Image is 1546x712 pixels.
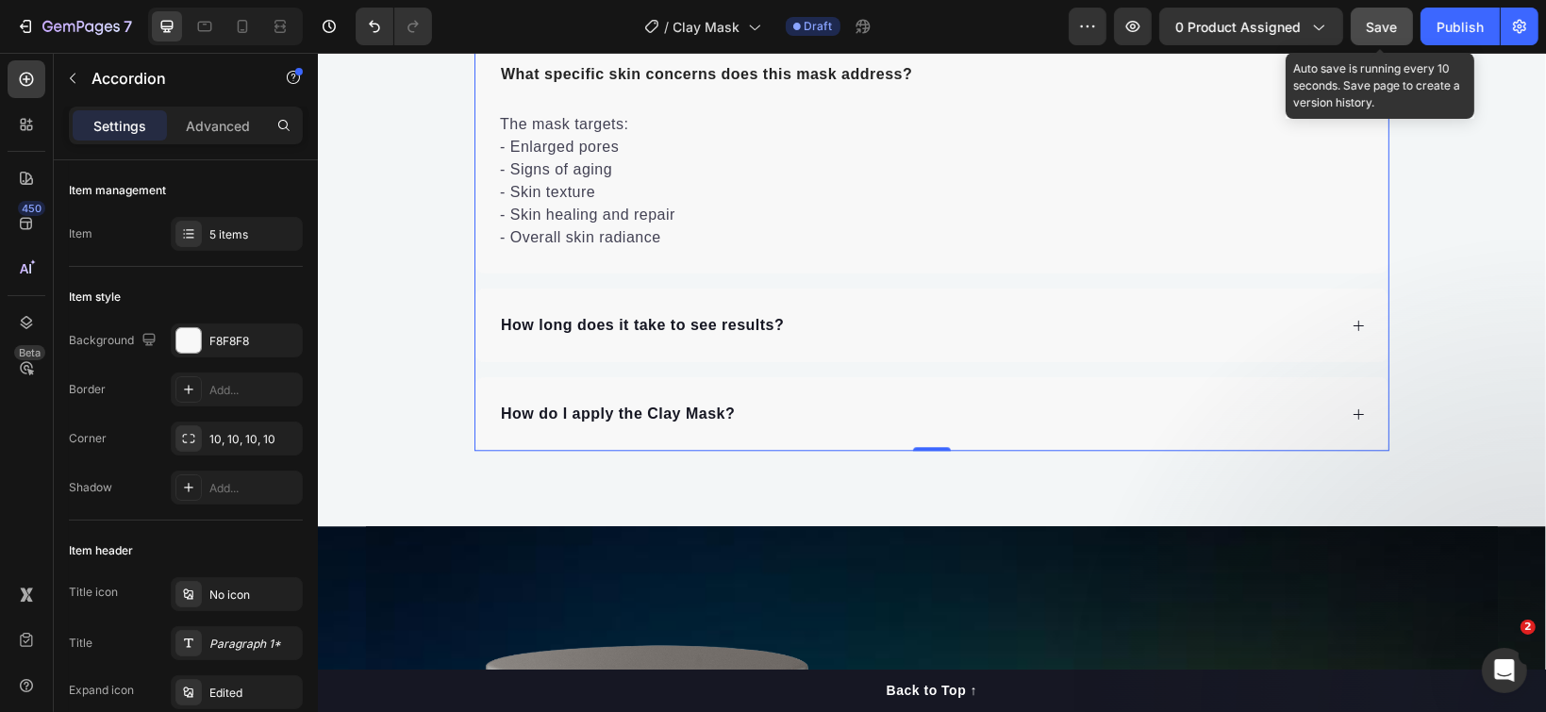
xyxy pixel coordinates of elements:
[30,49,45,64] img: website_grey.svg
[188,109,203,124] img: tab_keywords_by_traffic_grey.svg
[69,289,121,306] div: Item style
[209,480,298,497] div: Add...
[356,8,432,45] div: Undo/Redo
[1482,648,1527,693] iframe: Intercom live chat
[1437,17,1484,37] div: Publish
[1351,8,1413,45] button: Save
[569,628,659,648] div: Back to Top ↑
[8,8,141,45] button: 7
[186,116,250,136] p: Advanced
[72,111,169,124] div: Domain Overview
[209,636,298,653] div: Paragraph 1*
[209,431,298,448] div: 10, 10, 10, 10
[209,382,298,399] div: Add...
[91,67,252,90] p: Accordion
[209,226,298,243] div: 5 items
[49,49,208,64] div: Domain: [DOMAIN_NAME]
[69,542,133,559] div: Item header
[1175,17,1301,37] span: 0 product assigned
[1367,19,1398,35] span: Save
[209,587,298,604] div: No icon
[1159,8,1343,45] button: 0 product assigned
[69,430,107,447] div: Corner
[51,109,66,124] img: tab_domain_overview_orange.svg
[665,17,670,37] span: /
[209,333,298,350] div: F8F8F8
[208,111,318,124] div: Keywords by Traffic
[69,479,112,496] div: Shadow
[93,116,146,136] p: Settings
[673,17,740,37] span: Clay Mask
[318,53,1546,712] iframe: To enrich screen reader interactions, please activate Accessibility in Grammarly extension settings
[69,381,106,398] div: Border
[1421,8,1500,45] button: Publish
[18,201,45,216] div: 450
[53,30,92,45] div: v 4.0.25
[14,345,45,360] div: Beta
[805,18,833,35] span: Draft
[69,225,92,242] div: Item
[209,685,298,702] div: Edited
[124,15,132,38] p: 7
[69,328,160,354] div: Background
[69,182,166,199] div: Item management
[69,682,134,699] div: Expand icon
[69,584,118,601] div: Title icon
[1521,620,1536,635] span: 2
[69,635,92,652] div: Title
[30,30,45,45] img: logo_orange.svg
